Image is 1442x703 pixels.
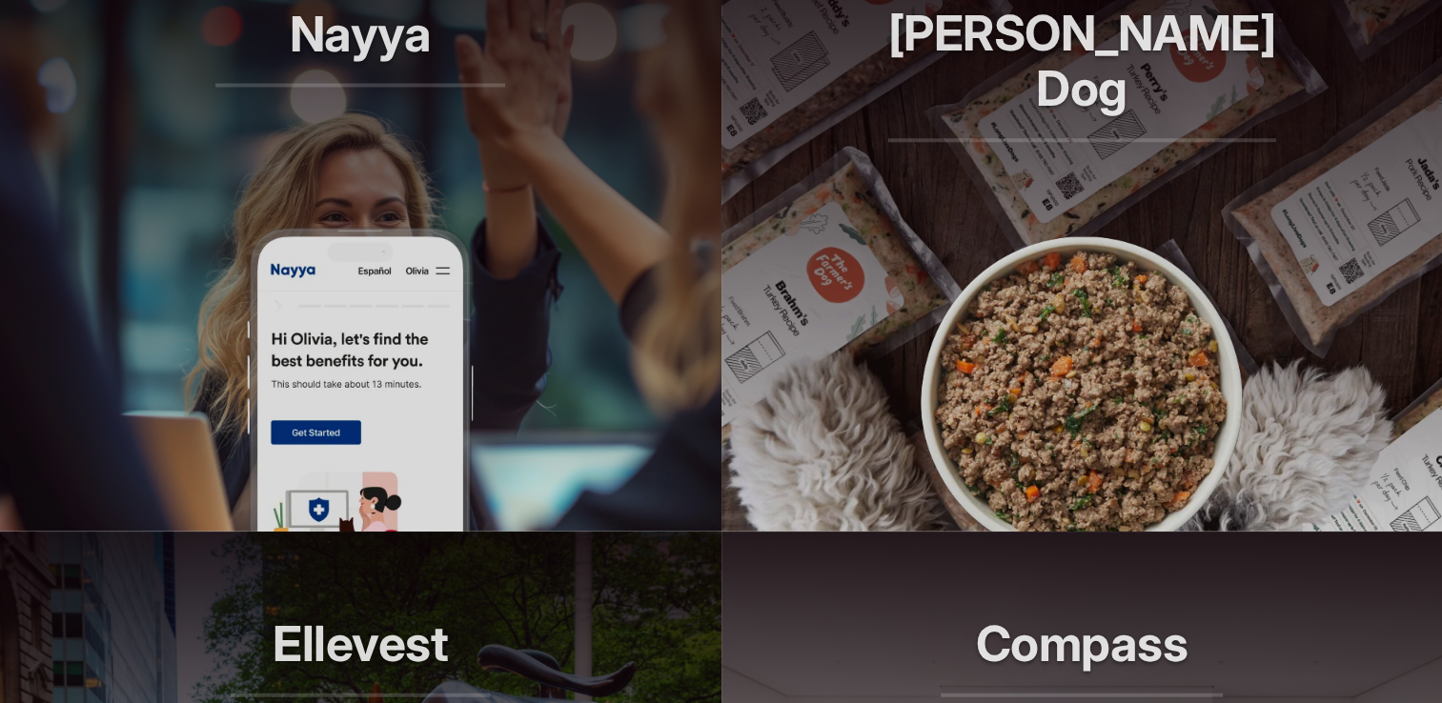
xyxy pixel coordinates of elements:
img: adonis work sample [246,227,475,532]
img: adonis work sample [910,227,1253,532]
h2: Ellevest [231,615,491,696]
h2: Compass [941,615,1223,696]
h2: Nayya [215,6,505,87]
